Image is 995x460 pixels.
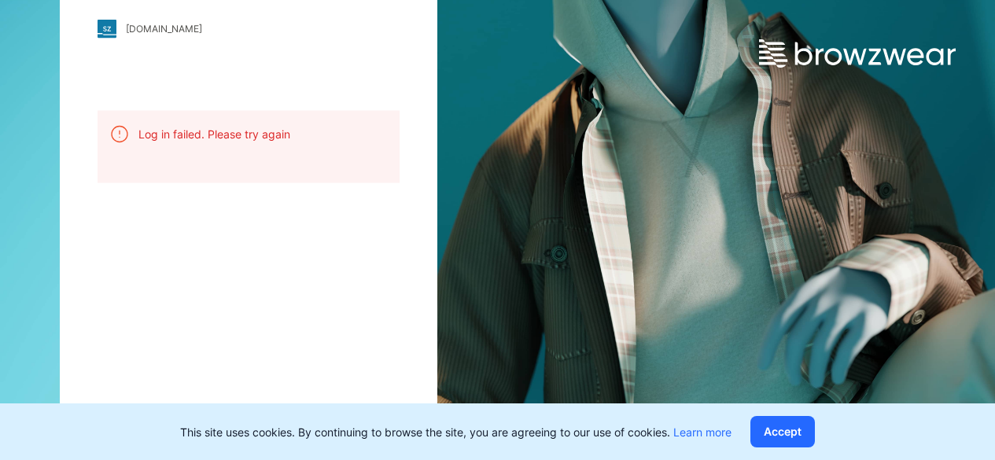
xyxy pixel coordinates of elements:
a: Learn more [673,425,732,439]
button: Accept [750,416,815,447]
img: alert.76a3ded3c87c6ed799a365e1fca291d4.svg [110,124,129,143]
img: stylezone-logo.562084cfcfab977791bfbf7441f1a819.svg [98,19,116,38]
p: Log in failed. Please try again [138,125,290,142]
p: This site uses cookies. By continuing to browse the site, you are agreeing to our use of cookies. [180,424,732,440]
div: [DOMAIN_NAME] [126,23,202,35]
img: browzwear-logo.e42bd6dac1945053ebaf764b6aa21510.svg [759,39,956,68]
a: [DOMAIN_NAME] [98,19,400,38]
